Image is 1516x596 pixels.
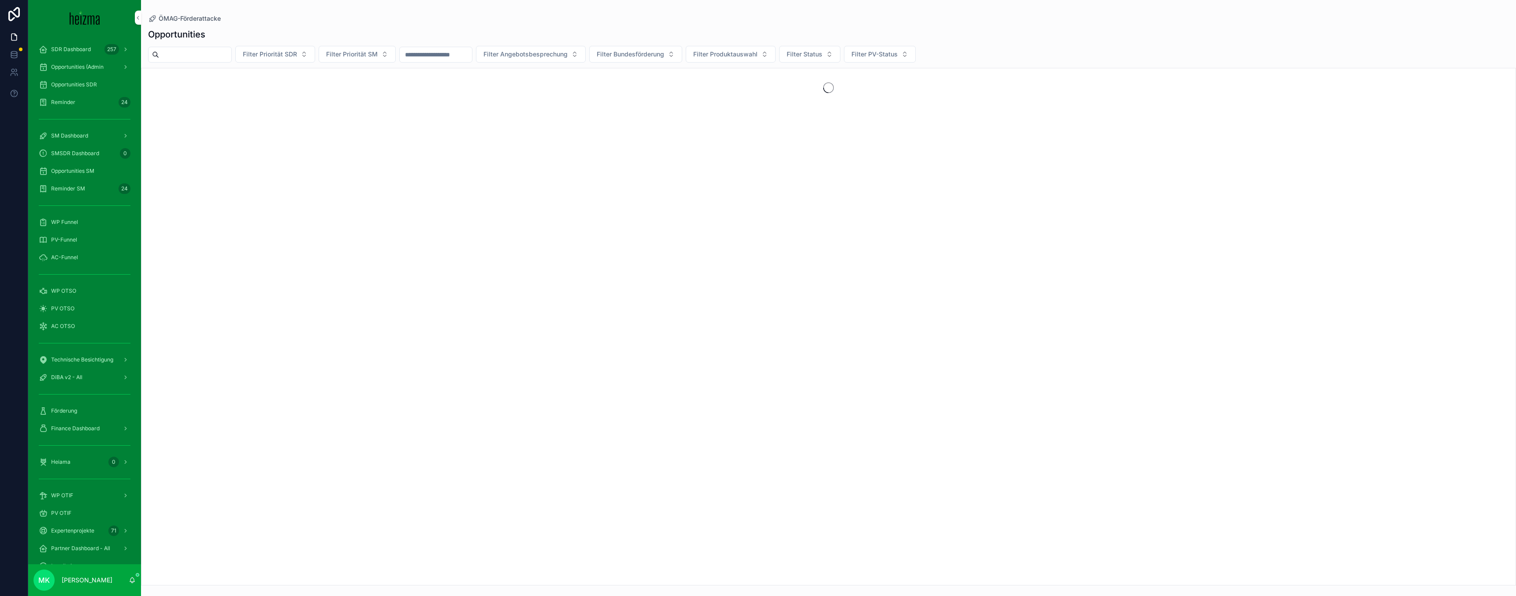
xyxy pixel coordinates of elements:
[33,77,136,93] a: Opportunities SDR
[33,128,136,144] a: SM Dashboard
[51,562,84,570] span: Installationen
[51,425,100,432] span: Finance Dashboard
[51,63,104,71] span: Opportunities (Admin
[51,407,77,414] span: Förderung
[33,318,136,334] a: AC OTSO
[51,219,78,226] span: WP Funnel
[33,301,136,317] a: PV OTSO
[33,232,136,248] a: PV-Funnel
[51,168,94,175] span: Opportunities SM
[33,505,136,521] a: PV OTIF
[33,59,136,75] a: Opportunities (Admin
[33,540,136,556] a: Partner Dashboard - All
[51,356,113,363] span: Technische Besichtigung
[33,145,136,161] a: SMSDR Dashboard0
[51,527,94,534] span: Expertenprojekte
[33,163,136,179] a: Opportunities SM
[51,99,75,106] span: Reminder
[844,46,916,63] button: Select Button
[33,369,136,385] a: DiBA v2 - All
[51,46,91,53] span: SDR Dashboard
[62,576,112,585] p: [PERSON_NAME]
[119,97,130,108] div: 24
[51,545,110,552] span: Partner Dashboard - All
[851,50,898,59] span: Filter PV-Status
[33,523,136,539] a: Expertenprojekte71
[28,35,141,564] div: scrollable content
[326,50,378,59] span: Filter Priorität SM
[51,132,88,139] span: SM Dashboard
[51,236,77,243] span: PV-Funnel
[148,14,221,23] a: ÖMAG-Förderattacke
[319,46,396,63] button: Select Button
[51,374,82,381] span: DiBA v2 - All
[51,81,97,88] span: Opportunities SDR
[686,46,776,63] button: Select Button
[33,214,136,230] a: WP Funnel
[51,150,99,157] span: SMSDR Dashboard
[38,575,50,585] span: MK
[33,283,136,299] a: WP OTSO
[243,50,297,59] span: Filter Priorität SDR
[51,492,73,499] span: WP OTIF
[51,510,71,517] span: PV OTIF
[33,181,136,197] a: Reminder SM24
[235,46,315,63] button: Select Button
[51,458,71,466] span: Heiama
[148,28,205,41] h1: Opportunities
[51,305,74,312] span: PV OTSO
[33,250,136,265] a: AC-Funnel
[51,185,85,192] span: Reminder SM
[33,454,136,470] a: Heiama0
[33,421,136,436] a: Finance Dashboard
[597,50,664,59] span: Filter Bundesförderung
[51,254,78,261] span: AC-Funnel
[159,14,221,23] span: ÖMAG-Förderattacke
[787,50,822,59] span: Filter Status
[693,50,758,59] span: Filter Produktauswahl
[33,488,136,503] a: WP OTIF
[108,457,119,467] div: 0
[779,46,840,63] button: Select Button
[33,403,136,419] a: Förderung
[33,41,136,57] a: SDR Dashboard257
[33,558,136,574] a: Installationen
[70,11,100,25] img: App logo
[51,323,75,330] span: AC OTSO
[51,287,76,294] span: WP OTSO
[120,148,130,159] div: 0
[33,94,136,110] a: Reminder24
[476,46,586,63] button: Select Button
[589,46,682,63] button: Select Button
[108,525,119,536] div: 71
[483,50,568,59] span: Filter Angebotsbesprechung
[119,183,130,194] div: 24
[33,352,136,368] a: Technische Besichtigung
[104,44,119,55] div: 257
